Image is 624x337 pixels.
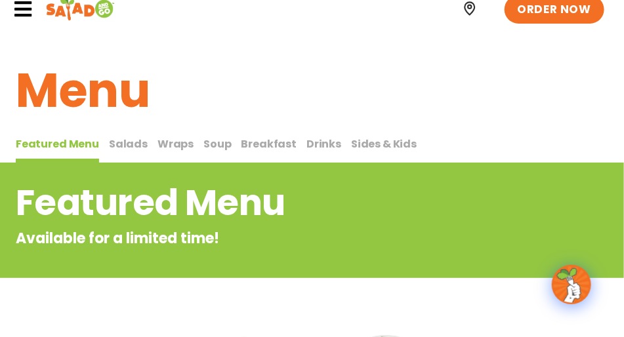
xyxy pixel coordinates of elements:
span: Soup [203,136,231,151]
h1: Menu [16,55,608,126]
span: Wraps [157,136,194,151]
p: Available for a limited time! [16,228,503,249]
h2: Featured Menu [16,176,503,229]
span: Salads [109,136,148,151]
img: wpChatIcon [553,266,590,303]
span: Drinks [306,136,341,151]
span: Breakfast [241,136,297,151]
span: ORDER NOW [518,2,591,18]
span: Sides & Kids [351,136,417,151]
div: Tabbed content [16,131,608,163]
span: Featured Menu [16,136,99,151]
